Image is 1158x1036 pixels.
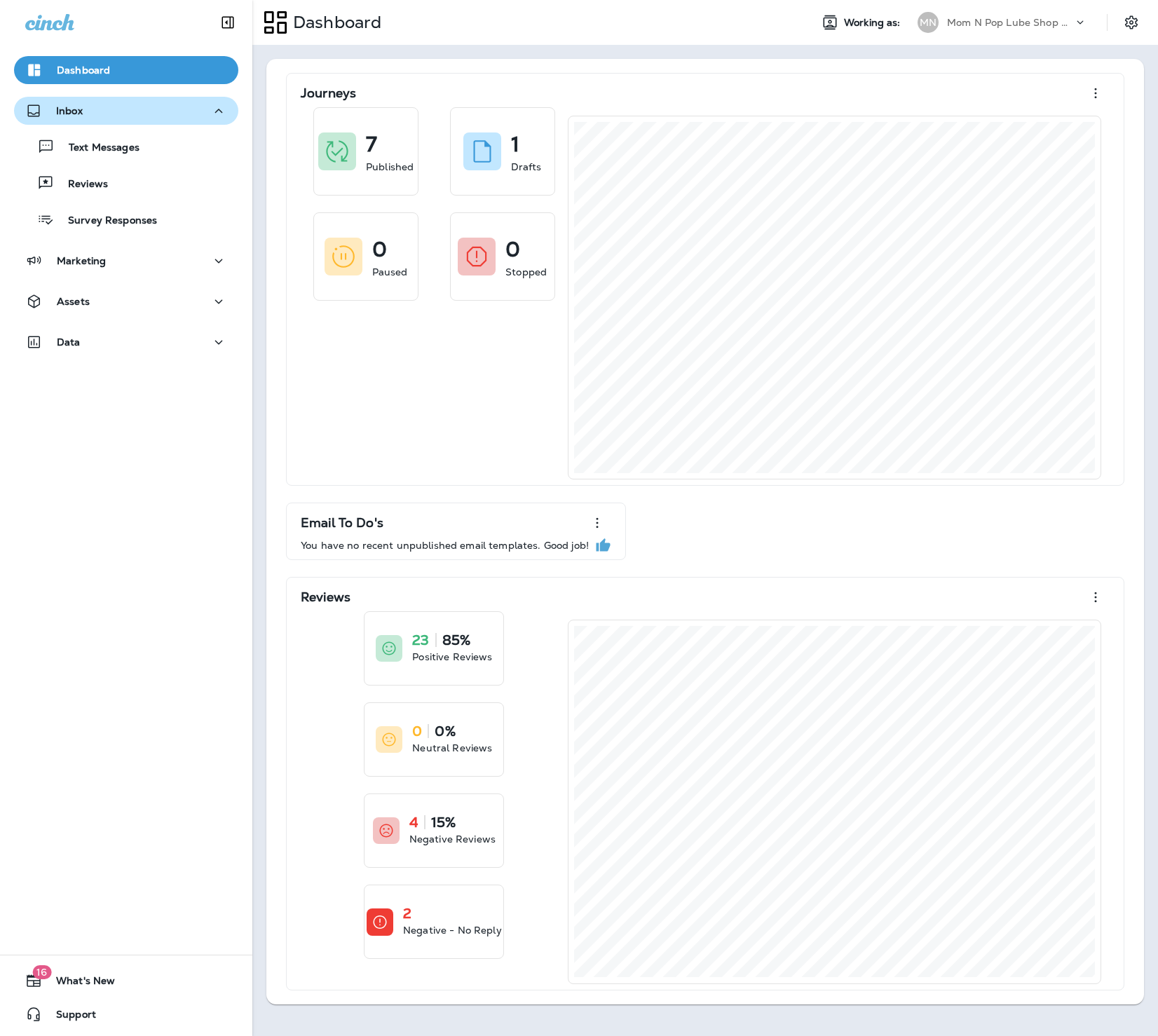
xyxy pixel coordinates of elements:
button: Data [14,328,238,356]
button: Settings [1119,10,1144,35]
button: Dashboard [14,56,238,84]
p: Reviews [301,590,350,604]
button: Survey Responses [14,205,238,234]
p: Reviews [54,178,108,191]
p: 4 [409,815,418,829]
p: Dashboard [57,64,110,76]
span: 16 [32,965,51,979]
p: Positive Reviews [412,650,492,664]
button: Text Messages [14,132,238,161]
button: Marketing [14,247,238,275]
span: What's New [42,975,115,992]
p: Inbox [56,105,83,116]
p: Paused [372,265,408,279]
button: Assets [14,287,238,315]
p: 0 [372,243,387,257]
p: Marketing [57,255,106,266]
span: Support [42,1009,96,1025]
button: Collapse Sidebar [208,8,247,36]
p: Survey Responses [54,214,157,228]
p: Drafts [511,160,542,174]
p: 23 [412,633,429,647]
div: MN [918,12,939,33]
p: 15% [431,815,456,829]
p: 0 [505,243,520,257]
p: Stopped [505,265,547,279]
p: You have no recent unpublished email templates. Good job! [301,540,589,551]
p: Published [366,160,414,174]
p: Negative - No Reply [403,923,502,937]
p: 1 [511,137,519,151]
p: 7 [366,137,377,151]
p: 2 [403,906,411,920]
button: Inbox [14,97,238,125]
p: Neutral Reviews [412,741,492,755]
p: Journeys [301,86,356,100]
p: Mom N Pop Lube Shop Group dba Jiffy Lube [947,17,1073,28]
p: 85% [442,633,470,647]
p: Text Messages [55,142,139,155]
p: Email To Do's [301,516,383,530]
p: Negative Reviews [409,832,496,846]
button: Reviews [14,168,238,198]
p: Assets [57,296,90,307]
button: 16What's New [14,967,238,995]
p: 0% [435,724,455,738]
button: Support [14,1000,238,1028]
p: Data [57,336,81,348]
p: Dashboard [287,12,381,33]
span: Working as: [844,17,904,29]
p: 0 [412,724,422,738]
